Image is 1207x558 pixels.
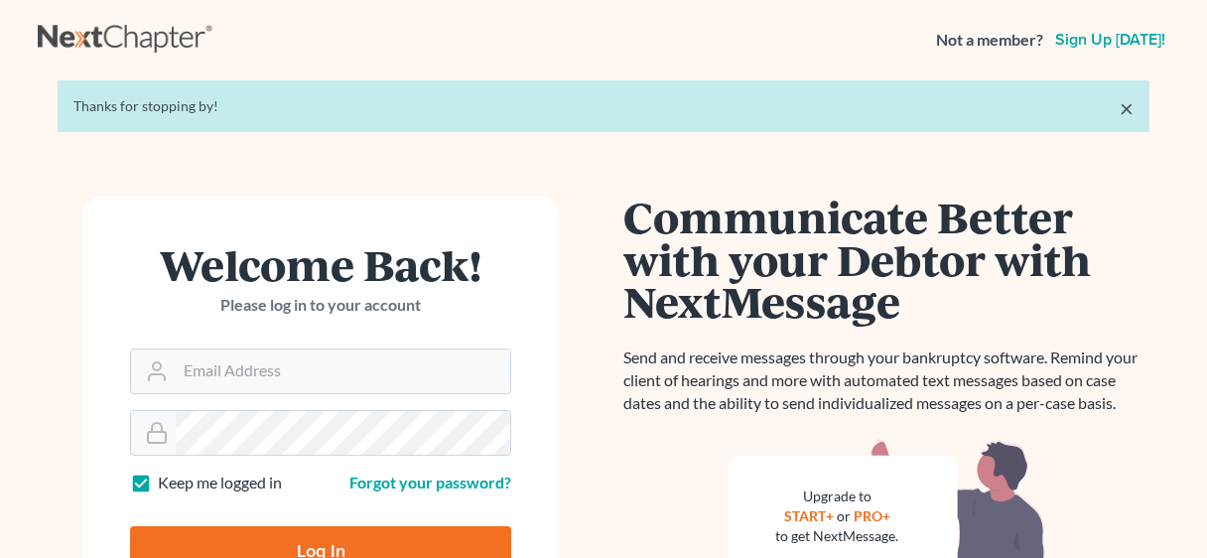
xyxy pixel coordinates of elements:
label: Keep me logged in [158,472,282,494]
h1: Welcome Back! [130,243,511,286]
a: Forgot your password? [349,473,511,491]
a: Sign up [DATE]! [1051,32,1169,48]
p: Send and receive messages through your bankruptcy software. Remind your client of hearings and mo... [623,347,1149,415]
span: or [837,507,851,524]
a: START+ [784,507,834,524]
input: Email Address [176,349,510,393]
p: Please log in to your account [130,294,511,317]
div: to get NextMessage. [775,526,898,546]
div: Thanks for stopping by! [73,96,1134,116]
div: Upgrade to [775,487,898,506]
a: × [1120,96,1134,120]
a: PRO+ [854,507,890,524]
strong: Not a member? [936,29,1043,52]
h1: Communicate Better with your Debtor with NextMessage [623,196,1149,323]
